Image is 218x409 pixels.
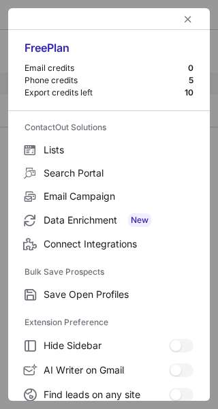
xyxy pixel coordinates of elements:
[8,283,210,306] label: Save Open Profiles
[180,11,196,27] button: left-button
[8,232,210,256] label: Connect Integrations
[44,144,193,156] span: Lists
[128,213,151,227] span: New
[25,261,193,283] label: Bulk Save Prospects
[25,63,188,74] div: Email credits
[44,238,193,250] span: Connect Integrations
[44,288,193,301] span: Save Open Profiles
[44,213,193,227] span: Data Enrichment
[8,208,210,232] label: Data Enrichment New
[25,75,189,86] div: Phone credits
[8,358,210,382] label: AI Writer on Gmail
[44,364,169,376] span: AI Writer on Gmail
[44,167,193,179] span: Search Portal
[8,185,210,208] label: Email Campaign
[25,312,193,333] label: Extension Preference
[25,117,193,138] label: ContactOut Solutions
[8,138,210,162] label: Lists
[8,333,210,358] label: Hide Sidebar
[25,87,185,98] div: Export credits left
[8,382,210,407] label: Find leads on any site
[22,12,35,26] button: right-button
[189,75,193,86] div: 5
[25,41,193,63] div: Free Plan
[44,190,193,202] span: Email Campaign
[44,339,169,352] span: Hide Sidebar
[44,389,169,401] span: Find leads on any site
[188,63,193,74] div: 0
[8,162,210,185] label: Search Portal
[185,87,193,98] div: 10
